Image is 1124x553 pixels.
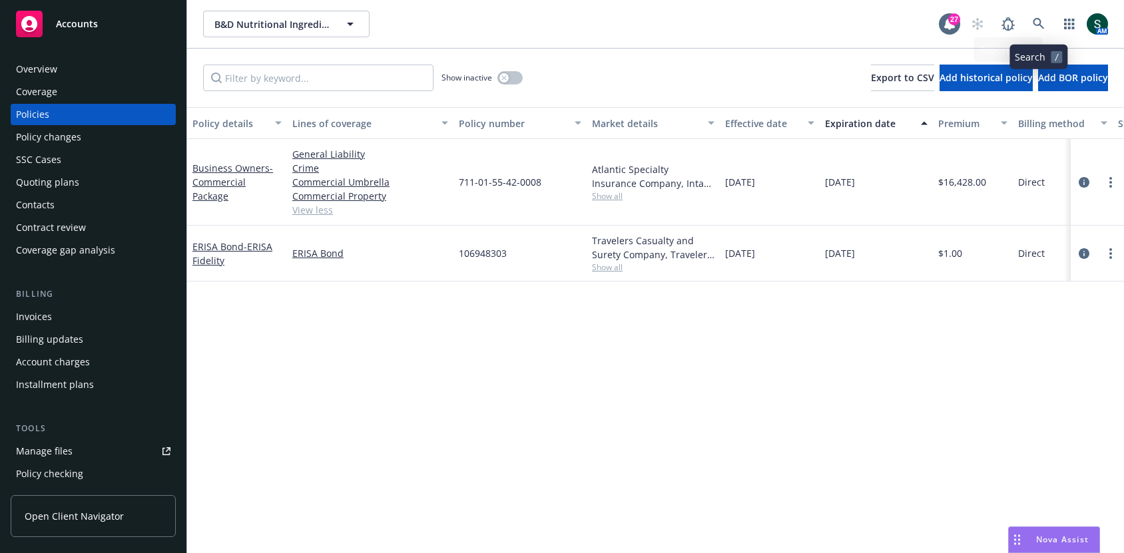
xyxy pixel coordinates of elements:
button: Policy details [187,107,287,139]
button: Billing method [1013,107,1113,139]
span: [DATE] [725,175,755,189]
a: Installment plans [11,374,176,395]
div: Tools [11,422,176,435]
div: Lines of coverage [292,116,433,130]
a: ERISA Bond [292,246,448,260]
a: Coverage [11,81,176,102]
div: Overview [16,59,57,80]
a: circleInformation [1076,246,1092,262]
div: Policy number [459,116,567,130]
span: Add BOR policy [1038,71,1108,84]
div: Contacts [16,194,55,216]
div: Premium [938,116,993,130]
div: Billing [11,287,176,301]
a: circleInformation [1076,174,1092,190]
a: Overview [11,59,176,80]
span: Add historical policy [940,71,1033,84]
a: Manage files [11,441,176,462]
div: Installment plans [16,374,94,395]
span: [DATE] [825,246,855,260]
a: Policy checking [11,463,176,484]
img: photo [1087,13,1108,35]
span: B&D Nutritional Ingredients, Inc. [214,17,330,31]
div: Policy checking [16,463,83,484]
a: Report a Bug [995,11,1021,37]
div: Effective date [725,116,800,130]
span: $1.00 [938,246,962,260]
button: Effective date [720,107,820,139]
div: Policy details [192,116,267,130]
a: more [1103,246,1119,262]
div: Policy changes [16,126,81,148]
div: Account charges [16,351,90,373]
div: SSC Cases [16,149,61,170]
a: ERISA Bond [192,240,272,267]
button: Policy number [453,107,587,139]
a: Policies [11,104,176,125]
button: Export to CSV [871,65,934,91]
a: Contract review [11,217,176,238]
div: Coverage gap analysis [16,240,115,261]
span: Export to CSV [871,71,934,84]
span: Show all [592,262,714,273]
a: SSC Cases [11,149,176,170]
a: Coverage gap analysis [11,240,176,261]
button: Premium [933,107,1013,139]
span: Direct [1018,246,1045,260]
a: Commercial Property [292,189,448,203]
a: Quoting plans [11,172,176,193]
a: General Liability [292,147,448,161]
div: Invoices [16,306,52,327]
button: Add BOR policy [1038,65,1108,91]
a: Crime [292,161,448,175]
button: B&D Nutritional Ingredients, Inc. [203,11,370,37]
a: Search [1025,11,1052,37]
div: Billing method [1018,116,1093,130]
span: Accounts [56,19,98,29]
a: Business Owners [192,162,273,202]
div: Quoting plans [16,172,79,193]
span: - Commercial Package [192,162,273,202]
a: more [1103,174,1119,190]
div: Travelers Casualty and Surety Company, Travelers Insurance [592,234,714,262]
a: Switch app [1056,11,1083,37]
button: Market details [587,107,720,139]
div: Atlantic Specialty Insurance Company, Intact Insurance [592,162,714,190]
div: Billing updates [16,329,83,350]
a: Contacts [11,194,176,216]
span: 711-01-55-42-0008 [459,175,541,189]
div: Contract review [16,217,86,238]
span: Direct [1018,175,1045,189]
span: [DATE] [825,175,855,189]
span: $16,428.00 [938,175,986,189]
span: Open Client Navigator [25,509,124,523]
button: Expiration date [820,107,933,139]
span: Show inactive [441,72,492,83]
a: Account charges [11,351,176,373]
span: [DATE] [725,246,755,260]
a: View less [292,203,448,217]
input: Filter by keyword... [203,65,433,91]
div: Policies [16,104,49,125]
a: Commercial Umbrella [292,175,448,189]
span: 106948303 [459,246,507,260]
button: Nova Assist [1008,526,1100,553]
button: Add historical policy [940,65,1033,91]
a: Policy changes [11,126,176,148]
a: Invoices [11,306,176,327]
a: Billing updates [11,329,176,350]
div: 27 [948,13,960,25]
div: Drag to move [1009,527,1025,552]
span: Nova Assist [1036,534,1089,545]
span: - ERISA Fidelity [192,240,272,267]
a: Start snowing [964,11,991,37]
div: Manage files [16,441,73,462]
button: Lines of coverage [287,107,453,139]
div: Coverage [16,81,57,102]
a: Accounts [11,5,176,43]
div: Market details [592,116,700,130]
span: Show all [592,190,714,202]
div: Expiration date [825,116,913,130]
